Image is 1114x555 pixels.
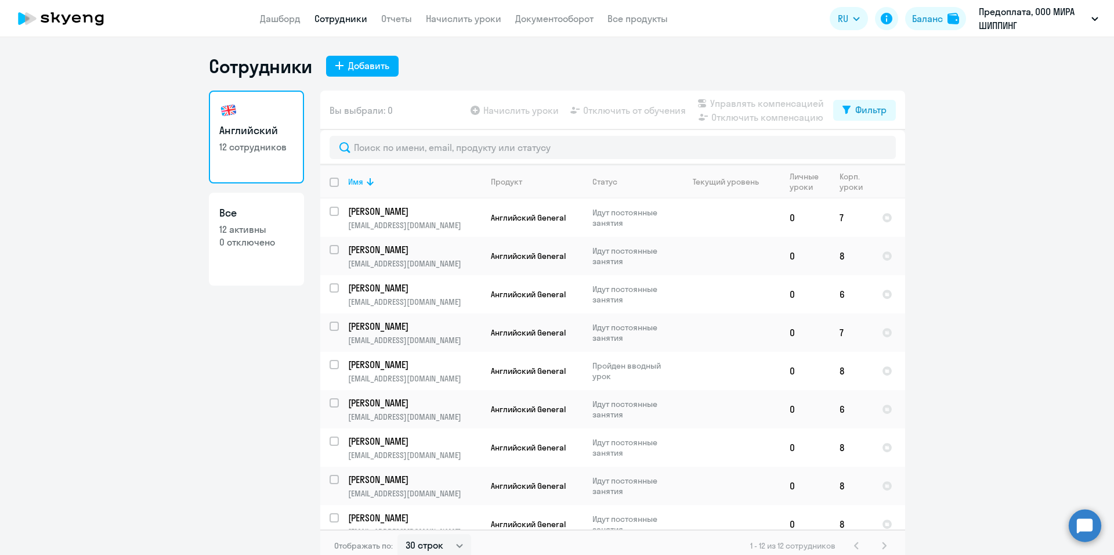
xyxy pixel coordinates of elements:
[348,335,481,345] p: [EMAIL_ADDRESS][DOMAIN_NAME]
[348,488,481,499] p: [EMAIL_ADDRESS][DOMAIN_NAME]
[682,176,780,187] div: Текущий уровень
[830,505,873,543] td: 8
[348,527,481,537] p: [EMAIL_ADDRESS][DOMAIN_NAME]
[693,176,759,187] div: Текущий уровень
[314,13,367,24] a: Сотрудники
[219,223,294,236] p: 12 активны
[491,442,566,453] span: Английский General
[491,519,566,529] span: Английский General
[209,91,304,183] a: Английский12 сотрудников
[780,199,830,237] td: 0
[219,206,294,221] h3: Все
[348,397,479,409] p: [PERSON_NAME]
[209,55,312,78] h1: Сотрудники
[219,140,294,153] p: 12 сотрудников
[780,352,830,390] td: 0
[592,176,617,187] div: Статус
[348,412,481,422] p: [EMAIL_ADDRESS][DOMAIN_NAME]
[348,373,481,384] p: [EMAIL_ADDRESS][DOMAIN_NAME]
[912,12,943,26] div: Баланс
[947,13,959,24] img: balance
[592,322,672,343] p: Идут постоянные занятия
[750,540,835,551] span: 1 - 12 из 12 сотрудников
[833,100,896,121] button: Фильтр
[348,320,479,333] p: [PERSON_NAME]
[491,289,566,300] span: Английский General
[348,358,481,371] a: [PERSON_NAME]
[592,207,672,228] p: Идут постоянные занятия
[830,390,873,428] td: 6
[491,366,566,376] span: Английский General
[491,327,566,338] span: Английский General
[348,282,479,294] p: [PERSON_NAME]
[592,176,672,187] div: Статус
[326,56,399,77] button: Добавить
[592,361,672,381] p: Пройден вводный урок
[830,428,873,467] td: 8
[348,176,481,187] div: Имя
[348,220,481,230] p: [EMAIL_ADDRESS][DOMAIN_NAME]
[334,540,393,551] span: Отображать по:
[592,284,672,305] p: Идут постоянные занятия
[348,397,481,409] a: [PERSON_NAME]
[780,390,830,428] td: 0
[348,282,481,294] a: [PERSON_NAME]
[979,5,1087,33] p: Предоплата, ООО МИРА ШИППИНГ
[219,236,294,248] p: 0 отключено
[830,237,873,275] td: 8
[348,243,479,256] p: [PERSON_NAME]
[491,251,566,261] span: Английский General
[348,435,481,448] a: [PERSON_NAME]
[830,352,873,390] td: 8
[348,59,389,73] div: Добавить
[515,13,594,24] a: Документооборот
[348,258,481,269] p: [EMAIL_ADDRESS][DOMAIN_NAME]
[780,237,830,275] td: 0
[780,275,830,313] td: 0
[830,275,873,313] td: 6
[491,176,522,187] div: Продукт
[348,511,479,524] p: [PERSON_NAME]
[348,435,479,448] p: [PERSON_NAME]
[491,481,566,491] span: Английский General
[348,297,481,307] p: [EMAIL_ADDRESS][DOMAIN_NAME]
[491,404,566,415] span: Английский General
[592,246,672,266] p: Идут постоянные занятия
[830,467,873,505] td: 8
[790,171,822,192] div: Личные уроки
[381,13,412,24] a: Отчеты
[973,5,1104,33] button: Предоплата, ООО МИРА ШИППИНГ
[905,7,966,30] button: Балансbalance
[348,511,481,524] a: [PERSON_NAME]
[855,103,887,117] div: Фильтр
[780,313,830,352] td: 0
[348,205,479,218] p: [PERSON_NAME]
[840,171,872,192] div: Корп. уроки
[219,101,238,120] img: english
[592,437,672,458] p: Идут постоянные занятия
[780,505,830,543] td: 0
[348,358,479,371] p: [PERSON_NAME]
[607,13,668,24] a: Все продукты
[592,399,672,420] p: Идут постоянные занятия
[260,13,301,24] a: Дашборд
[348,320,481,333] a: [PERSON_NAME]
[330,103,393,117] span: Вы выбрали: 0
[592,514,672,535] p: Идут постоянные занятия
[780,428,830,467] td: 0
[790,171,830,192] div: Личные уроки
[209,193,304,286] a: Все12 активны0 отключено
[348,176,363,187] div: Имя
[830,7,868,30] button: RU
[330,136,896,159] input: Поиск по имени, email, продукту или статусу
[426,13,501,24] a: Начислить уроки
[838,12,848,26] span: RU
[348,473,479,486] p: [PERSON_NAME]
[780,467,830,505] td: 0
[491,176,583,187] div: Продукт
[592,475,672,496] p: Идут постоянные занятия
[348,450,481,460] p: [EMAIL_ADDRESS][DOMAIN_NAME]
[348,205,481,218] a: [PERSON_NAME]
[219,123,294,138] h3: Английский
